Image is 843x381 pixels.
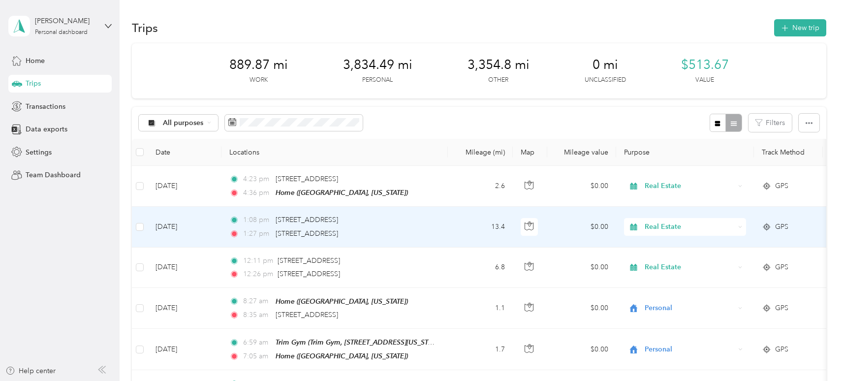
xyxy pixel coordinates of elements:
[695,76,714,85] p: Value
[35,30,88,35] div: Personal dashboard
[645,303,735,314] span: Personal
[148,248,221,288] td: [DATE]
[148,288,221,329] td: [DATE]
[343,57,412,73] span: 3,834.49 mi
[132,23,158,33] h1: Trips
[148,166,221,207] td: [DATE]
[547,139,616,166] th: Mileage value
[547,207,616,247] td: $0.00
[448,166,513,207] td: 2.6
[468,57,530,73] span: 3,354.8 mi
[35,16,96,26] div: [PERSON_NAME]
[278,270,340,278] span: [STREET_ADDRESS]
[788,326,843,381] iframe: Everlance-gr Chat Button Frame
[488,76,508,85] p: Other
[26,101,65,112] span: Transactions
[547,248,616,288] td: $0.00
[163,120,204,127] span: All purposes
[26,170,81,180] span: Team Dashboard
[243,310,271,320] span: 8:35 am
[221,139,448,166] th: Locations
[362,76,393,85] p: Personal
[250,76,268,85] p: Work
[276,297,408,305] span: Home ([GEOGRAPHIC_DATA], [US_STATE])
[645,222,735,232] span: Real Estate
[276,311,338,319] span: [STREET_ADDRESS]
[775,181,788,191] span: GPS
[276,216,338,224] span: [STREET_ADDRESS]
[448,248,513,288] td: 6.8
[547,288,616,329] td: $0.00
[26,147,52,158] span: Settings
[448,139,513,166] th: Mileage (mi)
[148,139,221,166] th: Date
[243,215,271,225] span: 1:08 pm
[681,57,729,73] span: $513.67
[448,207,513,247] td: 13.4
[775,262,788,273] span: GPS
[243,269,273,280] span: 12:26 pm
[645,262,735,273] span: Real Estate
[775,344,788,355] span: GPS
[243,188,271,198] span: 4:36 pm
[276,352,408,360] span: Home ([GEOGRAPHIC_DATA], [US_STATE])
[243,296,271,307] span: 8:27 am
[547,329,616,370] td: $0.00
[148,207,221,247] td: [DATE]
[593,57,618,73] span: 0 mi
[749,114,792,132] button: Filters
[276,189,408,196] span: Home ([GEOGRAPHIC_DATA], [US_STATE])
[775,303,788,314] span: GPS
[616,139,754,166] th: Purpose
[243,337,271,348] span: 6:59 am
[229,57,288,73] span: 889.87 mi
[243,351,271,362] span: 7:05 am
[448,329,513,370] td: 1.7
[775,222,788,232] span: GPS
[585,76,626,85] p: Unclassified
[243,255,273,266] span: 12:11 pm
[276,175,338,183] span: [STREET_ADDRESS]
[278,256,340,265] span: [STREET_ADDRESS]
[276,338,443,347] span: Trim Gym (Trim Gym, [STREET_ADDRESS][US_STATE])
[448,288,513,329] td: 1.1
[26,56,45,66] span: Home
[754,139,823,166] th: Track Method
[243,174,271,185] span: 4:23 pm
[26,124,67,134] span: Data exports
[276,229,338,238] span: [STREET_ADDRESS]
[547,166,616,207] td: $0.00
[645,181,735,191] span: Real Estate
[243,228,271,239] span: 1:27 pm
[26,78,41,89] span: Trips
[774,19,826,36] button: New trip
[513,139,547,166] th: Map
[645,344,735,355] span: Personal
[148,329,221,370] td: [DATE]
[5,366,56,376] button: Help center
